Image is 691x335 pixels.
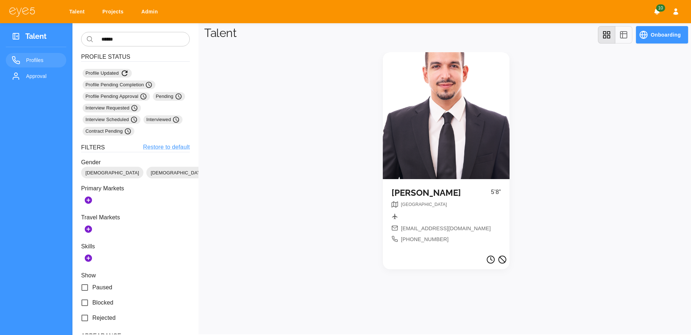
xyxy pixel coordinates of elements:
h3: Talent [25,32,47,43]
a: Admin [137,5,165,18]
p: Primary Markets [81,184,190,193]
h5: [PERSON_NAME] [391,188,491,198]
span: Approval [26,72,60,80]
p: Gender [81,158,190,167]
div: Profile Pending Approval [83,92,150,101]
p: Travel Markets [81,213,190,222]
p: Show [81,271,190,280]
span: Interview Scheduled [85,116,138,123]
a: Talent [64,5,92,18]
div: Interviewed [143,115,183,124]
span: Profiles [26,56,60,65]
span: Paused [92,283,112,292]
button: Add Secondary Markets [81,222,96,236]
div: Interview Requested [83,104,141,112]
span: Interviewed [146,116,180,123]
a: Restore to default [143,143,190,152]
a: Approval [6,69,66,83]
div: Interview Scheduled [83,115,141,124]
h6: Profile Status [81,52,190,62]
p: Skills [81,242,190,251]
div: Pending [153,92,185,101]
span: Interview Requested [85,104,138,112]
span: Pending [156,93,182,100]
span: Blocked [92,298,113,307]
div: Profile Pending Completion [83,80,155,89]
span: [EMAIL_ADDRESS][DOMAIN_NAME] [401,225,491,233]
span: Profile Pending Completion [85,81,152,88]
button: table [615,26,632,44]
span: Contract Pending [85,128,131,135]
span: Profile Updated [85,69,129,78]
span: 10 [656,4,665,12]
h1: Talent [204,26,236,40]
div: view [598,26,632,44]
button: Add Skills [81,251,96,265]
button: grid [598,26,615,44]
span: [DEMOGRAPHIC_DATA] [81,169,143,177]
div: Contract Pending [83,127,134,136]
a: Projects [98,5,131,18]
img: eye5 [9,7,35,17]
button: Add Markets [81,193,96,207]
div: [DEMOGRAPHIC_DATA] [81,167,143,178]
div: Profile Updated [83,69,132,78]
span: [GEOGRAPHIC_DATA] [401,202,447,207]
a: Profiles [6,53,66,67]
span: [PHONE_NUMBER] [401,236,449,244]
div: [DEMOGRAPHIC_DATA] [146,167,209,178]
h6: Filters [81,143,105,152]
button: Onboarding [636,26,688,44]
button: Notifications [650,5,663,18]
p: 5’8” [491,188,501,201]
span: [DEMOGRAPHIC_DATA] [146,169,209,177]
span: Profile Pending Approval [85,93,147,100]
a: [PERSON_NAME]5’8”breadcrumb[EMAIL_ADDRESS][DOMAIN_NAME][PHONE_NUMBER] [383,52,510,252]
span: Rejected [92,314,116,322]
nav: breadcrumb [401,201,447,210]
